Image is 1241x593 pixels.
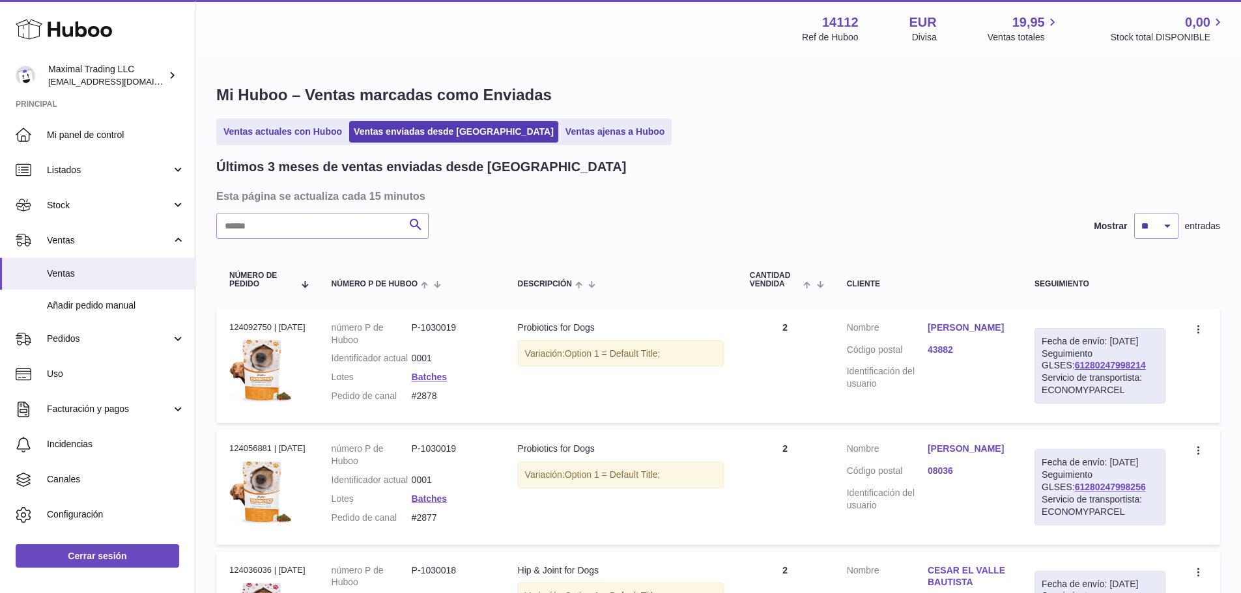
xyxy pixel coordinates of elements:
[47,129,185,141] span: Mi panel de control
[565,469,661,480] span: Option 1 = Default Title;
[912,31,937,44] div: Divisa
[48,76,192,87] span: [EMAIL_ADDRESS][DOMAIN_NAME]
[909,14,937,31] strong: EUR
[16,544,179,568] a: Cerrar sesión
[47,234,171,247] span: Ventas
[47,299,185,312] span: Añadir pedido manual
[47,473,185,486] span: Canales
[847,443,928,458] dt: Nombre
[1042,493,1158,518] div: Servicio de transportista: ECONOMYPARCEL
[1075,360,1146,370] a: 61280247998214
[412,352,492,365] dd: 0001
[412,372,447,382] a: Batches
[229,459,294,524] img: ProbioticsInfographicsDesign-01.jpg
[988,31,1060,44] span: Ventas totales
[332,390,412,402] dt: Pedido de canal
[332,280,418,288] span: número P de Huboo
[847,487,928,512] dt: Identificación del usuario
[1012,14,1045,31] span: 19,95
[1042,578,1158,590] div: Fecha de envío: [DATE]
[1042,335,1158,348] div: Fecha de envío: [DATE]
[48,63,165,88] div: Maximal Trading LLC
[928,443,1008,455] a: [PERSON_NAME]
[1094,220,1127,232] label: Mostrar
[47,368,185,380] span: Uso
[229,564,306,576] div: 124036036 | [DATE]
[47,333,171,345] span: Pedidos
[47,199,171,212] span: Stock
[332,371,412,383] dt: Lotes
[1042,372,1158,396] div: Servicio de transportista: ECONOMYPARCEL
[565,348,661,359] span: Option 1 = Default Title;
[47,438,185,450] span: Incidencias
[1034,449,1165,525] div: Seguimiento GLSES:
[822,14,859,31] strong: 14112
[412,443,492,467] dd: P-1030019
[332,474,412,486] dt: Identificador actual
[750,271,801,288] span: Cantidad vendida
[1185,220,1220,232] span: entradas
[847,564,928,592] dt: Nombre
[216,158,626,176] h2: Últimos 3 meses de ventas enviadas desde [GEOGRAPHIC_DATA]
[332,512,412,524] dt: Pedido de canal
[988,14,1060,44] a: 19,95 Ventas totales
[229,322,306,333] div: 124092750 | [DATE]
[928,344,1008,356] a: 43882
[518,462,724,488] div: Variación:
[412,564,492,589] dd: P-1030018
[1034,328,1165,404] div: Seguimiento GLSES:
[847,465,928,480] dt: Código postal
[412,474,492,486] dd: 0001
[1111,31,1225,44] span: Stock total DISPONIBLE
[332,352,412,365] dt: Identificador actual
[518,280,572,288] span: Descripción
[412,493,447,504] a: Batches
[561,121,670,143] a: Ventas ajenas a Huboo
[1185,14,1210,31] span: 0,00
[47,508,185,521] span: Configuración
[928,322,1008,334] a: [PERSON_NAME]
[229,271,294,288] span: Número de pedido
[518,564,724,577] div: Hip & Joint for Dogs
[518,322,724,334] div: Probiotics for Dogs
[518,443,724,455] div: Probiotics for Dogs
[219,121,347,143] a: Ventas actuales con Huboo
[928,564,1008,589] a: CESAR EL VALLE BAUTISTA
[737,430,834,544] td: 2
[216,85,1220,105] h1: Mi Huboo – Ventas marcadas como Enviadas
[847,280,1008,288] div: Cliente
[1075,482,1146,492] a: 61280247998256
[412,322,492,346] dd: P-1030019
[47,164,171,176] span: Listados
[332,443,412,467] dt: número P de Huboo
[847,344,928,359] dt: Código postal
[412,512,492,524] dd: #2877
[412,390,492,402] dd: #2878
[216,189,1217,203] h3: Esta página se actualiza cada 15 minutos
[229,443,306,454] div: 124056881 | [DATE]
[332,493,412,505] dt: Lotes
[1111,14,1225,44] a: 0,00 Stock total DISPONIBLE
[928,465,1008,477] a: 08036
[47,403,171,415] span: Facturación y pagos
[737,309,834,423] td: 2
[229,337,294,402] img: ProbioticsInfographicsDesign-01.jpg
[802,31,858,44] div: Ref de Huboo
[847,322,928,337] dt: Nombre
[16,66,35,85] img: internalAdmin-14112@internal.huboo.com
[847,365,928,390] dt: Identificación del usuario
[518,340,724,367] div: Variación:
[1034,280,1165,288] div: Seguimiento
[1042,456,1158,469] div: Fecha de envío: [DATE]
[332,564,412,589] dt: número P de Huboo
[47,268,185,280] span: Ventas
[349,121,558,143] a: Ventas enviadas desde [GEOGRAPHIC_DATA]
[332,322,412,346] dt: número P de Huboo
